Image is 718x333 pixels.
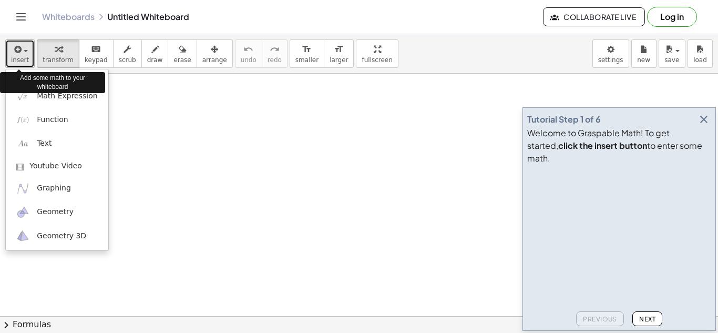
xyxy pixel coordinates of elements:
[632,311,662,326] button: Next
[147,56,163,64] span: draw
[334,43,344,56] i: format_size
[639,315,655,323] span: Next
[197,39,233,68] button: arrange
[16,113,29,126] img: f_x.png
[268,56,282,64] span: redo
[637,56,650,64] span: new
[647,7,697,27] button: Log in
[43,56,74,64] span: transform
[6,156,108,177] a: Youtube Video
[290,39,324,68] button: format_sizesmaller
[16,137,29,150] img: Aa.png
[6,132,108,156] a: Text
[13,8,29,25] button: Toggle navigation
[295,56,319,64] span: smaller
[37,115,68,125] span: Function
[664,56,679,64] span: save
[113,39,142,68] button: scrub
[11,56,29,64] span: insert
[659,39,685,68] button: save
[173,56,191,64] span: erase
[243,43,253,56] i: undo
[37,138,52,149] span: Text
[29,161,82,171] span: Youtube Video
[324,39,354,68] button: format_sizelarger
[527,127,711,165] div: Welcome to Graspable Math! To get started, to enter some math.
[6,108,108,132] a: Function
[362,56,392,64] span: fullscreen
[79,39,114,68] button: keyboardkeypad
[6,224,108,248] a: Geometry 3D
[16,229,29,243] img: ggb-3d.svg
[543,7,645,26] button: Collaborate Live
[631,39,657,68] button: new
[141,39,169,68] button: draw
[91,43,101,56] i: keyboard
[356,39,398,68] button: fullscreen
[688,39,713,68] button: load
[6,177,108,200] a: Graphing
[42,12,95,22] a: Whiteboards
[552,12,636,22] span: Collaborate Live
[262,39,288,68] button: redoredo
[6,200,108,224] a: Geometry
[168,39,197,68] button: erase
[592,39,629,68] button: settings
[558,140,647,151] b: click the insert button
[37,207,74,217] span: Geometry
[241,56,257,64] span: undo
[16,182,29,195] img: ggb-graphing.svg
[37,231,86,241] span: Geometry 3D
[235,39,262,68] button: undoundo
[85,56,108,64] span: keypad
[16,206,29,219] img: ggb-geometry.svg
[302,43,312,56] i: format_size
[37,183,71,194] span: Graphing
[270,43,280,56] i: redo
[527,113,601,126] div: Tutorial Step 1 of 6
[119,56,136,64] span: scrub
[693,56,707,64] span: load
[6,84,108,108] a: Math Expression
[37,39,79,68] button: transform
[330,56,348,64] span: larger
[37,91,97,102] span: Math Expression
[598,56,623,64] span: settings
[202,56,227,64] span: arrange
[5,39,35,68] button: insert
[16,89,29,103] img: sqrt_x.png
